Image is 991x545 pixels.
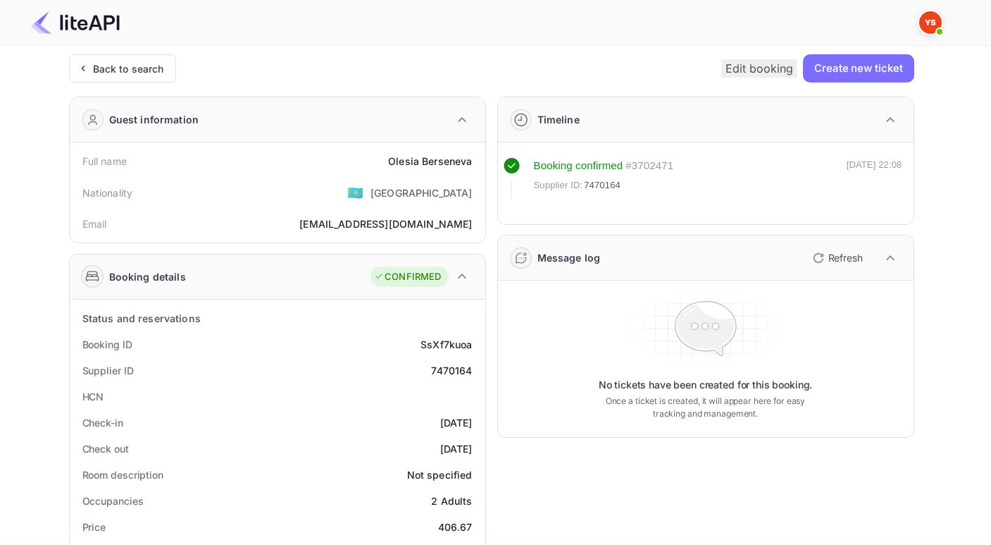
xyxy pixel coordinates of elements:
div: Check out [82,441,129,456]
div: Supplier ID [82,363,134,378]
div: Message log [537,250,601,265]
div: Booking confirmed [534,158,623,174]
img: LiteAPI Logo [31,11,120,34]
div: HCN [82,389,104,404]
div: Status and reservations [82,311,201,326]
div: Booking ID [82,337,132,352]
div: Nationality [82,185,133,200]
div: Not specified [407,467,473,482]
div: Booking details [109,269,186,284]
p: Once a ticket is created, it will appear here for easy tracking and management. [594,395,817,420]
button: Refresh [804,247,868,269]
div: Occupancies [82,494,144,508]
span: Supplier ID: [534,178,583,192]
div: Email [82,216,107,231]
button: Edit booking [721,59,797,78]
div: Check-in [82,415,123,430]
div: Full name [82,154,127,169]
div: SsXf7kuoa [420,337,472,352]
span: United States [347,180,363,205]
div: 7470164 [431,363,472,378]
button: Create new ticket [803,54,914,82]
div: 406.67 [438,520,473,534]
p: Refresh [828,250,863,265]
div: Room description [82,467,163,482]
div: # 3702471 [625,158,673,174]
p: No tickets have been created for this booking. [599,378,813,392]
div: CONFIRMED [374,270,441,284]
div: 2 Adults [431,494,472,508]
div: Guest information [109,112,199,127]
div: [DATE] 22:08 [847,158,902,199]
span: 7470164 [584,178,621,192]
div: [GEOGRAPHIC_DATA] [370,185,473,200]
div: Timeline [537,112,580,127]
img: Yandex Support [919,11,942,34]
div: Olesia Berseneva [388,154,472,169]
div: Back to search [93,61,164,76]
div: [EMAIL_ADDRESS][DOMAIN_NAME] [299,216,472,231]
div: Price [82,520,106,534]
div: [DATE] [440,415,473,430]
div: [DATE] [440,441,473,456]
